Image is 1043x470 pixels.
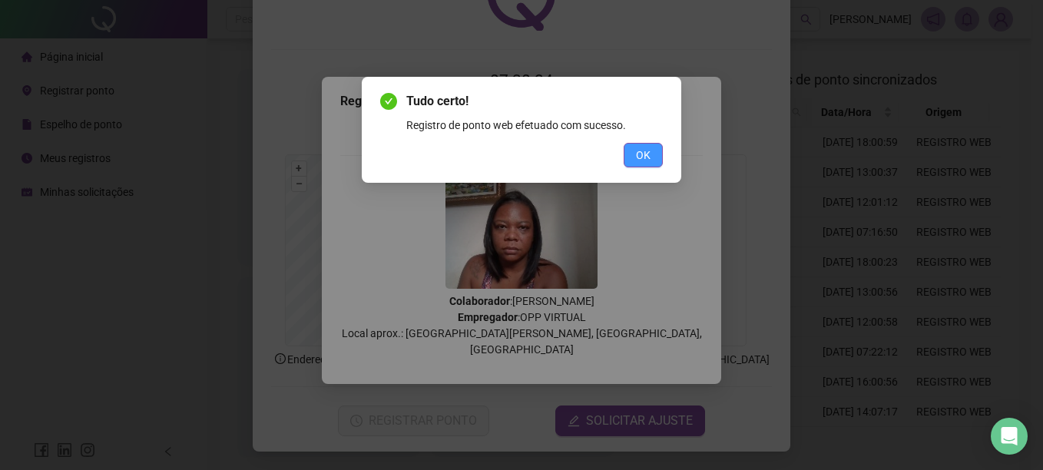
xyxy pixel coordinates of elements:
[991,418,1028,455] div: Open Intercom Messenger
[406,92,663,111] span: Tudo certo!
[380,93,397,110] span: check-circle
[624,143,663,167] button: OK
[406,117,663,134] div: Registro de ponto web efetuado com sucesso.
[636,147,651,164] span: OK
